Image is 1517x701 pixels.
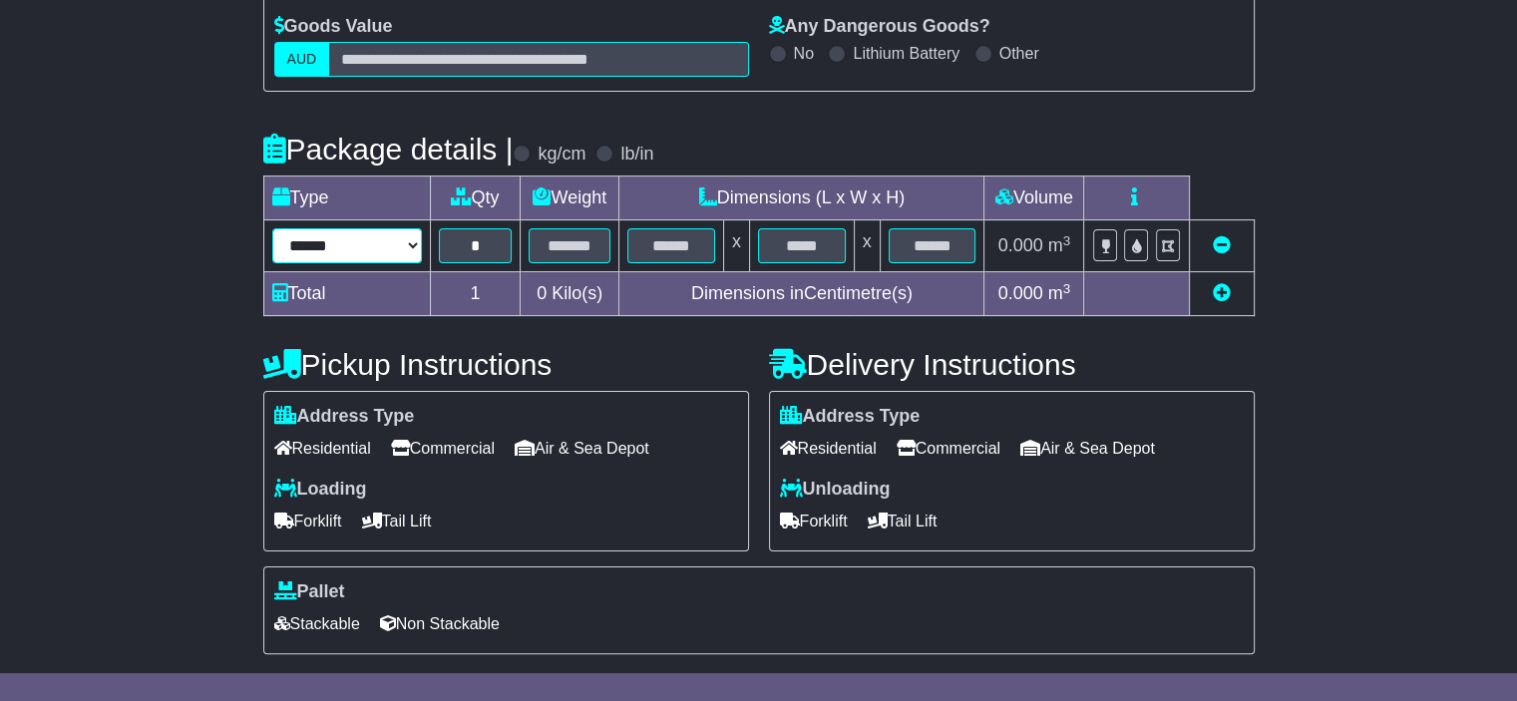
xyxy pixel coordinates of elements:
[780,433,877,464] span: Residential
[769,348,1255,381] h4: Delivery Instructions
[274,42,330,77] label: AUD
[998,235,1043,255] span: 0.000
[263,348,749,381] h4: Pickup Instructions
[362,506,432,536] span: Tail Lift
[780,506,848,536] span: Forklift
[619,272,984,316] td: Dimensions in Centimetre(s)
[391,433,495,464] span: Commercial
[274,506,342,536] span: Forklift
[515,433,649,464] span: Air & Sea Depot
[274,479,367,501] label: Loading
[868,506,938,536] span: Tail Lift
[723,220,749,272] td: x
[274,406,415,428] label: Address Type
[430,176,521,220] td: Qty
[619,176,984,220] td: Dimensions (L x W x H)
[538,144,585,166] label: kg/cm
[984,176,1084,220] td: Volume
[620,144,653,166] label: lb/in
[780,479,891,501] label: Unloading
[794,44,814,63] label: No
[274,433,371,464] span: Residential
[998,283,1043,303] span: 0.000
[999,44,1039,63] label: Other
[263,272,430,316] td: Total
[1213,235,1231,255] a: Remove this item
[1020,433,1155,464] span: Air & Sea Depot
[780,406,921,428] label: Address Type
[853,44,959,63] label: Lithium Battery
[897,433,1000,464] span: Commercial
[274,16,393,38] label: Goods Value
[769,16,990,38] label: Any Dangerous Goods?
[521,176,619,220] td: Weight
[1048,283,1071,303] span: m
[1213,283,1231,303] a: Add new item
[380,608,500,639] span: Non Stackable
[274,581,345,603] label: Pallet
[1048,235,1071,255] span: m
[537,283,547,303] span: 0
[263,133,514,166] h4: Package details |
[854,220,880,272] td: x
[521,272,619,316] td: Kilo(s)
[1063,233,1071,248] sup: 3
[1063,281,1071,296] sup: 3
[263,176,430,220] td: Type
[430,272,521,316] td: 1
[274,608,360,639] span: Stackable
